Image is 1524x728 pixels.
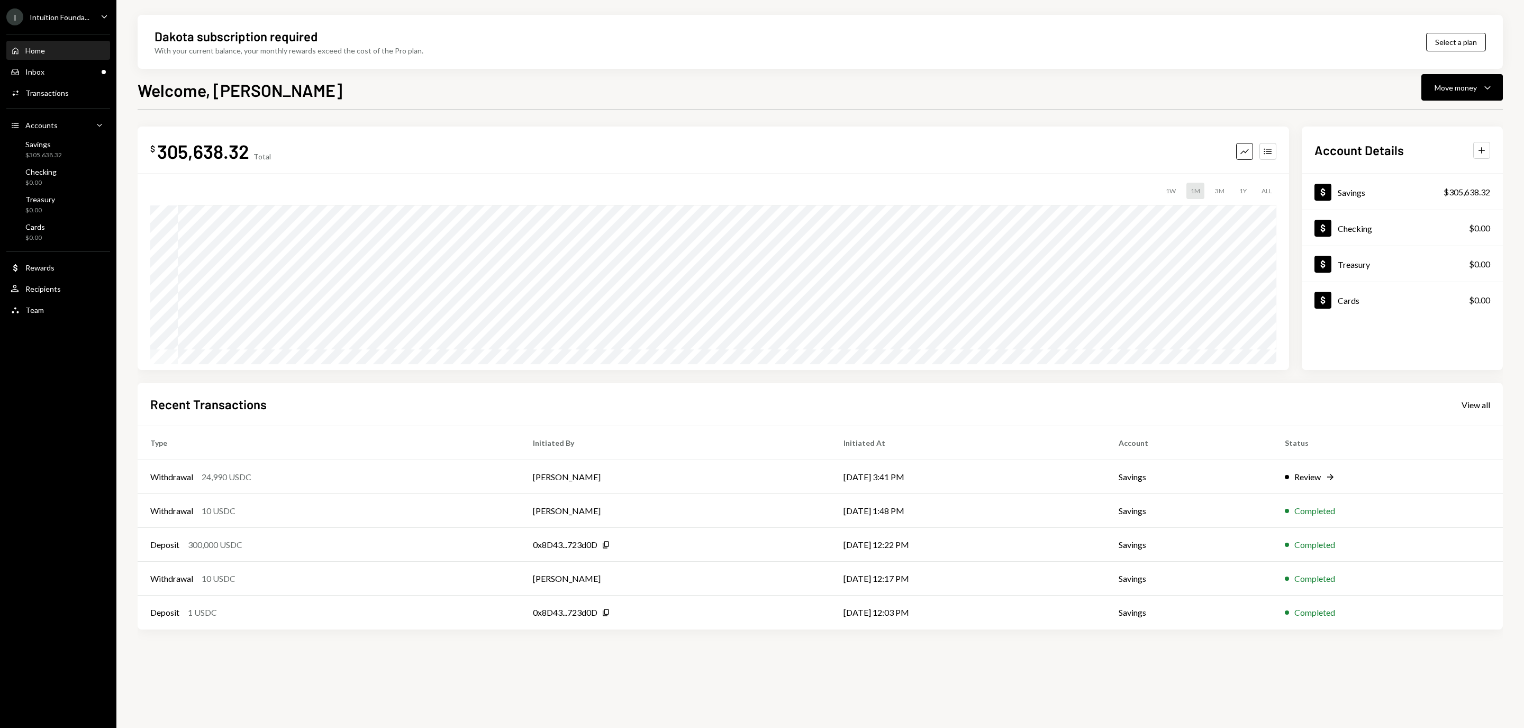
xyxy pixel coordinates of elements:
div: Home [25,46,45,55]
div: $0.00 [25,233,45,242]
button: Move money [1421,74,1503,101]
div: Withdrawal [150,471,193,483]
div: 24,990 USDC [202,471,251,483]
a: Checking$0.00 [6,164,110,190]
th: Initiated At [831,426,1106,460]
div: 3M [1211,183,1229,199]
a: Recipients [6,279,110,298]
div: Accounts [25,121,58,130]
div: $ [150,143,155,154]
div: $0.00 [1469,294,1490,307]
div: 300,000 USDC [188,538,242,551]
div: Completed [1294,606,1335,619]
div: Recipients [25,284,61,293]
td: [DATE] 12:17 PM [831,562,1106,596]
h2: Account Details [1314,141,1404,159]
div: $0.00 [1469,258,1490,271]
td: [PERSON_NAME] [520,494,831,528]
a: Transactions [6,83,110,102]
div: Deposit [150,538,179,551]
a: Rewards [6,258,110,277]
div: Deposit [150,606,179,619]
div: Savings [25,140,62,149]
div: Move money [1435,82,1477,93]
button: Select a plan [1426,33,1486,51]
div: 1W [1162,183,1180,199]
div: Withdrawal [150,572,193,585]
div: Checking [25,167,57,176]
th: Type [138,426,520,460]
div: I [6,8,23,25]
td: Savings [1106,596,1273,630]
h2: Recent Transactions [150,396,267,413]
td: [DATE] 12:03 PM [831,596,1106,630]
div: Savings [1338,187,1365,197]
div: 1M [1186,183,1204,199]
div: Cards [1338,295,1359,305]
div: 1 USDC [188,606,217,619]
div: Rewards [25,263,55,272]
div: 1Y [1235,183,1251,199]
div: $0.00 [25,178,57,187]
a: Accounts [6,115,110,134]
a: Cards$0.00 [1302,282,1503,318]
div: Cards [25,222,45,231]
div: Completed [1294,572,1335,585]
a: Treasury$0.00 [1302,246,1503,282]
div: Completed [1294,538,1335,551]
div: Inbox [25,67,44,76]
div: $305,638.32 [1444,186,1490,199]
td: Savings [1106,460,1273,494]
div: 0x8D43...723d0D [533,538,597,551]
td: [PERSON_NAME] [520,562,831,596]
div: With your current balance, your monthly rewards exceed the cost of the Pro plan. [155,45,423,56]
div: Withdrawal [150,505,193,517]
a: Savings$305,638.32 [1302,174,1503,210]
div: Total [253,152,271,161]
td: Savings [1106,494,1273,528]
a: Home [6,41,110,60]
div: $0.00 [25,206,55,215]
th: Status [1272,426,1503,460]
td: Savings [1106,528,1273,562]
h1: Welcome, [PERSON_NAME] [138,79,342,101]
div: $305,638.32 [25,151,62,160]
a: View all [1462,399,1490,410]
a: Savings$305,638.32 [6,137,110,162]
div: 10 USDC [202,572,235,585]
div: $0.00 [1469,222,1490,235]
td: [DATE] 12:22 PM [831,528,1106,562]
div: View all [1462,400,1490,410]
div: Transactions [25,88,69,97]
td: [DATE] 3:41 PM [831,460,1106,494]
div: Team [25,305,44,314]
div: Dakota subscription required [155,28,317,45]
td: Savings [1106,562,1273,596]
a: Cards$0.00 [6,219,110,245]
div: 305,638.32 [157,139,249,163]
div: 10 USDC [202,505,235,517]
div: ALL [1257,183,1276,199]
th: Initiated By [520,426,831,460]
a: Team [6,300,110,319]
div: Intuition Founda... [30,13,89,22]
td: [PERSON_NAME] [520,460,831,494]
a: Checking$0.00 [1302,210,1503,246]
div: Review [1294,471,1321,483]
td: [DATE] 1:48 PM [831,494,1106,528]
th: Account [1106,426,1273,460]
div: 0x8D43...723d0D [533,606,597,619]
div: Treasury [1338,259,1370,269]
div: Treasury [25,195,55,204]
a: Inbox [6,62,110,81]
div: Completed [1294,505,1335,517]
div: Checking [1338,223,1372,233]
a: Treasury$0.00 [6,192,110,217]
